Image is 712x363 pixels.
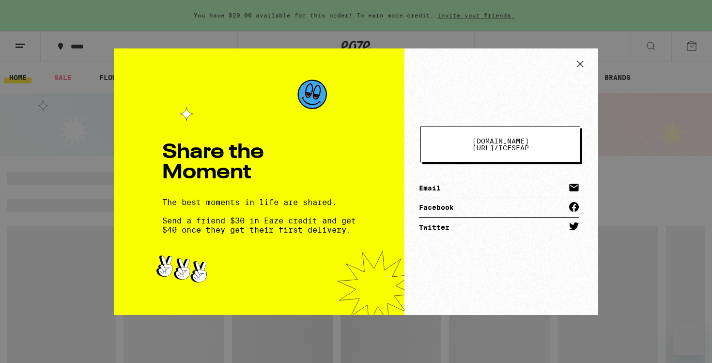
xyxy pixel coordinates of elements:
a: Twitter [419,218,579,237]
a: Email [419,179,579,198]
a: Facebook [419,198,579,218]
iframe: Button to launch messaging window [673,324,704,355]
button: [DOMAIN_NAME][URL]/icfseap [420,126,580,162]
div: The best moments in life are shared. [162,198,356,235]
span: [DOMAIN_NAME][URL] / [472,137,529,152]
h1: Share the Moment [162,142,356,183]
span: icfseap [460,138,541,151]
span: Send a friend $30 in Eaze credit and get $40 once they get their first delivery. [162,216,356,235]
